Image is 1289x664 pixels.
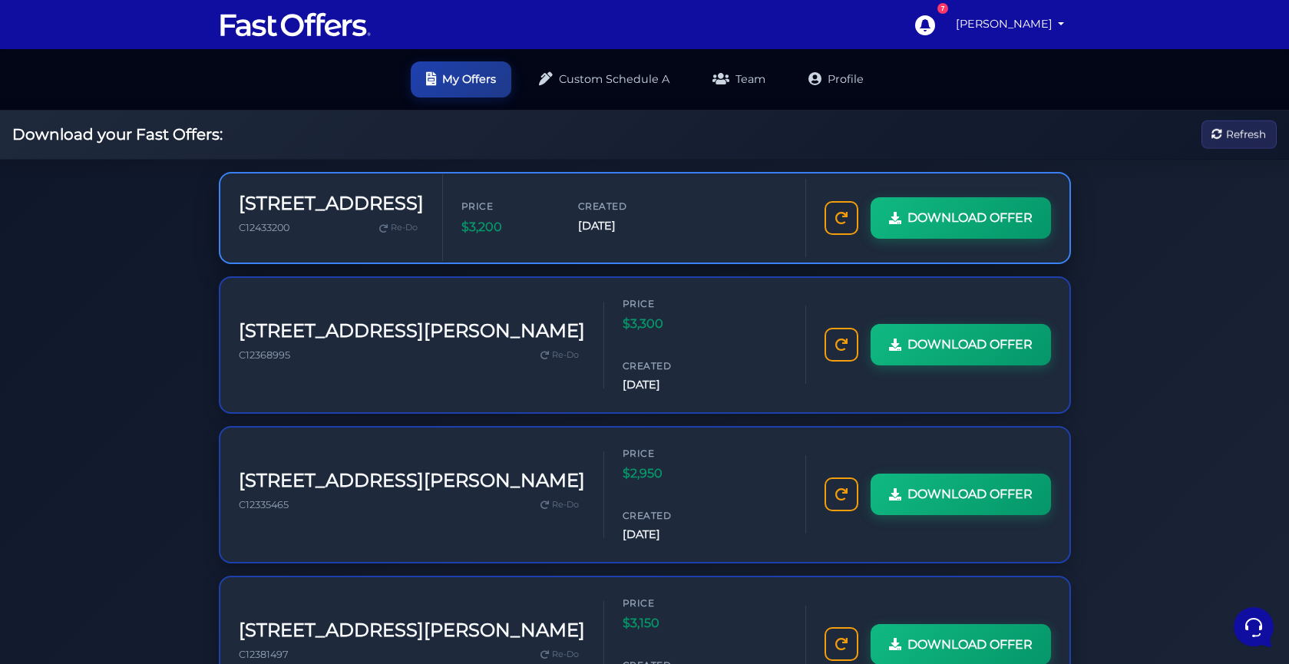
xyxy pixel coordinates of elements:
[239,222,289,233] span: C12433200
[871,474,1051,515] a: DOWNLOAD OFFER
[552,498,579,512] span: Re-Do
[697,61,781,97] a: Team
[200,493,295,528] button: Help
[49,111,80,141] img: dark
[534,345,585,365] a: Re-Do
[623,596,715,610] span: Price
[524,61,685,97] a: Custom Schedule A
[907,484,1033,504] span: DOWNLOAD OFFER
[907,335,1033,355] span: DOWNLOAD OFFER
[46,514,72,528] p: Home
[373,218,424,238] a: Re-Do
[191,215,283,227] a: Open Help Center
[1231,604,1277,650] iframe: Customerly Messenger Launcher
[578,199,670,213] span: Created
[623,314,715,334] span: $3,300
[35,248,251,263] input: Search for an Article...
[578,217,670,235] span: [DATE]
[623,526,715,543] span: [DATE]
[552,648,579,662] span: Re-Do
[239,619,585,642] h3: [STREET_ADDRESS][PERSON_NAME]
[950,9,1071,39] a: [PERSON_NAME]
[239,349,290,361] span: C12368995
[25,86,124,98] span: Your Conversations
[623,464,715,484] span: $2,950
[12,12,258,61] h2: Hello [PERSON_NAME] 👋
[534,495,585,515] a: Re-Do
[623,508,715,523] span: Created
[871,197,1051,239] a: DOWNLOAD OFFER
[623,376,715,394] span: [DATE]
[623,296,715,311] span: Price
[239,649,289,660] span: C12381497
[132,514,176,528] p: Messages
[12,125,223,144] h2: Download your Fast Offers:
[12,493,107,528] button: Home
[25,215,104,227] span: Find an Answer
[623,358,715,373] span: Created
[461,217,554,237] span: $3,200
[107,493,201,528] button: Messages
[623,613,715,633] span: $3,150
[238,514,258,528] p: Help
[907,208,1033,228] span: DOWNLOAD OFFER
[239,193,424,215] h3: [STREET_ADDRESS]
[239,499,289,510] span: C12335465
[25,154,283,184] button: Start a Conversation
[239,320,585,342] h3: [STREET_ADDRESS][PERSON_NAME]
[623,446,715,461] span: Price
[871,324,1051,365] a: DOWNLOAD OFFER
[411,61,511,97] a: My Offers
[793,61,879,97] a: Profile
[25,111,55,141] img: dark
[552,349,579,362] span: Re-Do
[461,199,554,213] span: Price
[248,86,283,98] a: See all
[239,470,585,492] h3: [STREET_ADDRESS][PERSON_NAME]
[907,635,1033,655] span: DOWNLOAD OFFER
[1226,126,1266,143] span: Refresh
[907,7,942,42] a: 7
[1201,121,1277,149] button: Refresh
[111,163,215,175] span: Start a Conversation
[937,3,948,14] div: 7
[391,221,418,235] span: Re-Do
